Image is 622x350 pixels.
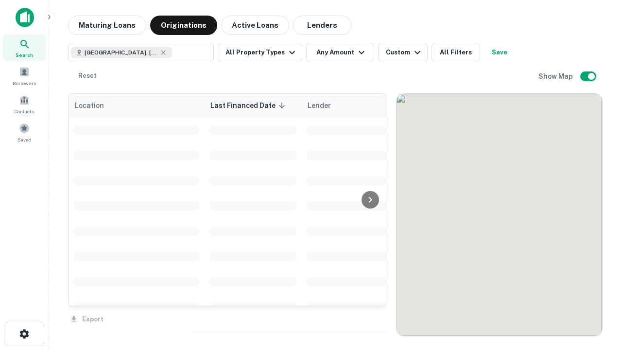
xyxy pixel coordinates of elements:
th: Lender [302,94,457,117]
iframe: Chat Widget [573,241,622,288]
img: capitalize-icon.png [16,8,34,27]
button: Reset [72,66,103,86]
span: Saved [17,136,32,143]
span: Location [74,100,117,111]
button: Lenders [293,16,351,35]
div: 0 0 [397,94,602,336]
h6: Show Map [538,71,574,82]
button: Save your search to get updates of matches that match your search criteria. [484,43,515,62]
a: Search [3,35,46,61]
span: Borrowers [13,79,36,87]
span: Search [16,51,33,59]
a: Borrowers [3,63,46,89]
button: Maturing Loans [68,16,146,35]
span: [GEOGRAPHIC_DATA], [GEOGRAPHIC_DATA] [85,48,157,57]
button: All Property Types [218,43,302,62]
button: Active Loans [221,16,289,35]
button: All Filters [432,43,480,62]
a: Saved [3,119,46,145]
button: Any Amount [306,43,374,62]
a: Contacts [3,91,46,117]
div: Custom [386,47,423,58]
button: Originations [150,16,217,35]
span: Lender [308,100,331,111]
span: Last Financed Date [210,100,288,111]
button: Custom [378,43,428,62]
th: Last Financed Date [205,94,302,117]
span: Contacts [15,107,34,115]
th: Location [69,94,205,117]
